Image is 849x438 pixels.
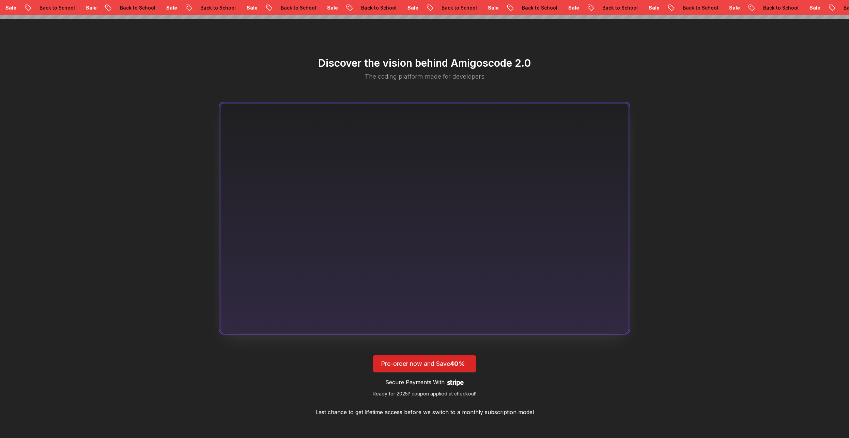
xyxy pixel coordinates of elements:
p: Sale [498,4,520,11]
span: 40% [450,360,465,367]
p: Secure Payments With [385,378,445,386]
p: Sale [418,4,439,11]
p: Sale [96,4,118,11]
p: Last chance to get lifetime access before we switch to a monthly subscription model [315,408,534,416]
p: Back to School [371,4,418,11]
p: Sale [820,4,842,11]
p: Sale [176,4,198,11]
p: Sale [337,4,359,11]
p: Back to School [532,4,578,11]
p: Pre-order now and Save [381,359,468,369]
p: Back to School [130,4,176,11]
p: Back to School [773,4,820,11]
p: Back to School [693,4,739,11]
h2: Discover the vision behind Amigoscode 2.0 [220,57,629,69]
p: Back to School [50,4,96,11]
p: Back to School [613,4,659,11]
p: Ready for 2025? coupon applied at checkout! [373,390,476,397]
p: Sale [257,4,279,11]
p: Sale [659,4,681,11]
p: The coding platform made for developers [326,72,523,81]
p: Sale [16,4,37,11]
p: Back to School [291,4,337,11]
p: Sale [739,4,761,11]
p: Sale [578,4,600,11]
iframe: demo [220,103,629,333]
p: Back to School [452,4,498,11]
p: Back to School [211,4,257,11]
a: lifetime-access [373,355,476,397]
